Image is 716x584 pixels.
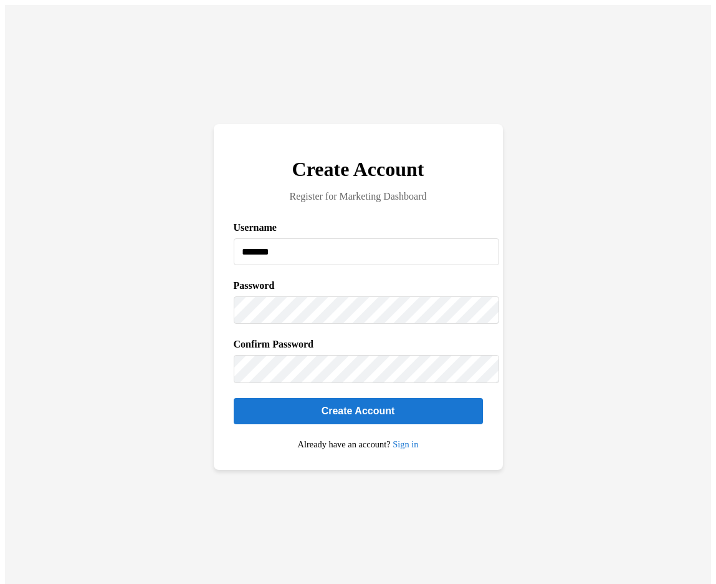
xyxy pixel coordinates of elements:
[234,398,483,424] button: Create Account
[234,191,483,202] p: Register for Marketing Dashboard
[234,339,483,350] label: Confirm Password
[234,222,483,233] label: Username
[393,439,418,449] a: Sign in
[234,439,483,450] div: Already have an account?
[234,280,483,291] label: Password
[234,158,483,181] h1: Create Account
